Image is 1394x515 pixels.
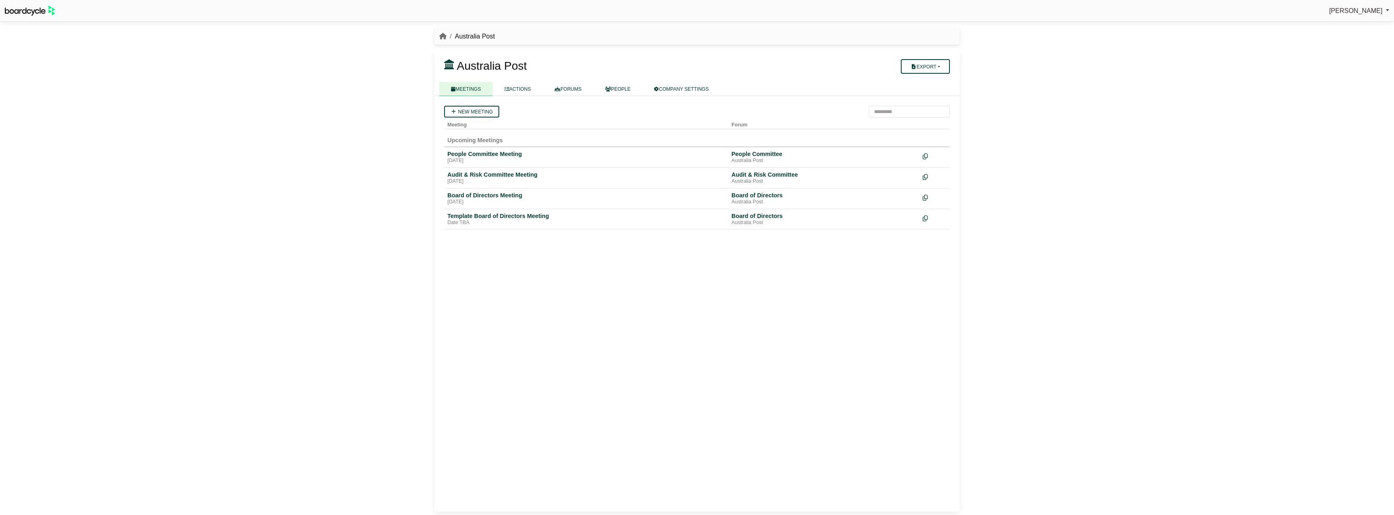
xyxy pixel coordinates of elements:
div: Template Board of Directors Meeting [447,212,725,220]
div: Australia Post [731,158,916,164]
div: [DATE] [447,158,725,164]
button: Export [901,59,950,74]
th: Forum [728,118,919,129]
div: [DATE] [447,199,725,205]
span: Australia Post [457,60,527,72]
a: COMPANY SETTINGS [642,82,721,96]
div: Australia Post [731,220,916,226]
div: People Committee Meeting [447,150,725,158]
img: BoardcycleBlackGreen-aaafeed430059cb809a45853b8cf6d952af9d84e6e89e1f1685b34bfd5cb7d64.svg [5,6,55,16]
li: Australia Post [447,31,495,42]
a: Board of Directors Australia Post [731,212,916,226]
div: People Committee [731,150,916,158]
a: MEETINGS [439,82,493,96]
a: Board of Directors Meeting [DATE] [447,192,725,205]
a: New meeting [444,106,499,118]
a: Template Board of Directors Meeting Date TBA [447,212,725,226]
div: [DATE] [447,178,725,185]
a: Audit & Risk Committee Meeting [DATE] [447,171,725,185]
a: People Committee Australia Post [731,150,916,164]
a: People Committee Meeting [DATE] [447,150,725,164]
div: Make a copy [923,171,947,182]
div: Board of Directors [731,192,916,199]
div: Board of Directors [731,212,916,220]
a: Audit & Risk Committee Australia Post [731,171,916,185]
div: Make a copy [923,212,947,223]
div: Audit & Risk Committee [731,171,916,178]
div: Make a copy [923,150,947,161]
a: [PERSON_NAME] [1329,6,1389,16]
a: PEOPLE [593,82,642,96]
a: FORUMS [543,82,593,96]
nav: breadcrumb [439,31,495,42]
div: Australia Post [731,178,916,185]
a: ACTIONS [493,82,543,96]
a: Board of Directors Australia Post [731,192,916,205]
div: Board of Directors Meeting [447,192,725,199]
div: Make a copy [923,192,947,203]
div: Date TBA [447,220,725,226]
span: Upcoming Meetings [447,137,503,143]
th: Meeting [444,118,728,129]
span: [PERSON_NAME] [1329,7,1383,14]
div: Audit & Risk Committee Meeting [447,171,725,178]
div: Australia Post [731,199,916,205]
